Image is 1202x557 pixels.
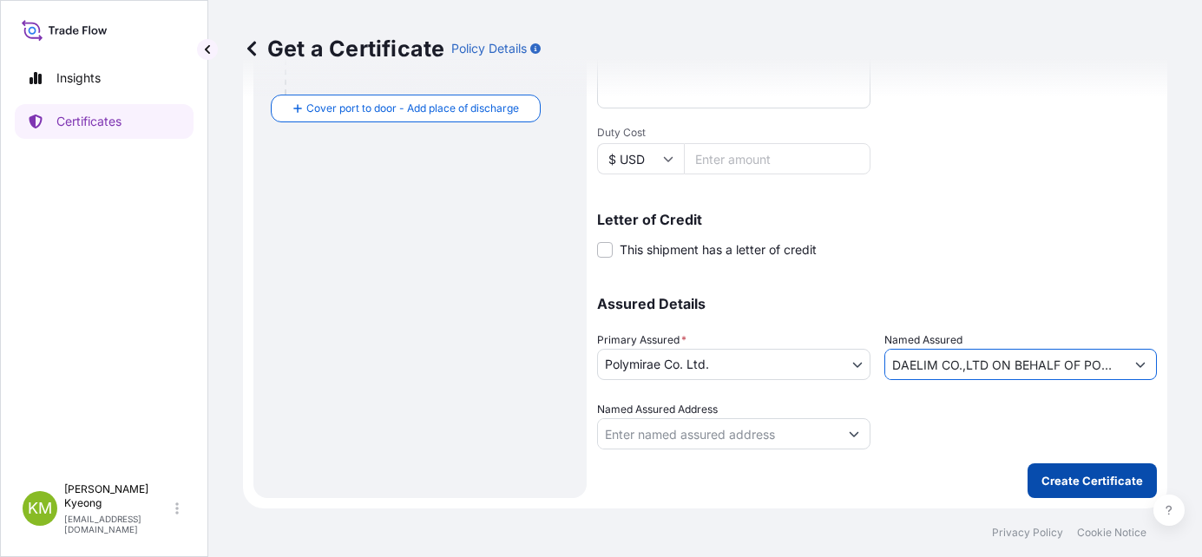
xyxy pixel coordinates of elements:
[884,331,962,349] label: Named Assured
[64,514,172,534] p: [EMAIL_ADDRESS][DOMAIN_NAME]
[56,69,101,87] p: Insights
[1041,472,1143,489] p: Create Certificate
[451,40,527,57] p: Policy Details
[597,126,870,140] span: Duty Cost
[605,356,709,373] span: Polymirae Co. Ltd.
[271,95,541,122] button: Cover port to door - Add place of discharge
[620,241,817,259] span: This shipment has a letter of credit
[243,35,444,62] p: Get a Certificate
[597,349,870,380] button: Polymirae Co. Ltd.
[56,113,122,130] p: Certificates
[15,61,194,95] a: Insights
[597,297,1157,311] p: Assured Details
[64,482,172,510] p: [PERSON_NAME] Kyeong
[597,213,1157,226] p: Letter of Credit
[1028,463,1157,498] button: Create Certificate
[1125,349,1156,380] button: Show suggestions
[992,526,1063,540] a: Privacy Policy
[28,500,52,517] span: KM
[838,418,870,449] button: Show suggestions
[598,418,838,449] input: Named Assured Address
[1077,526,1146,540] a: Cookie Notice
[684,143,870,174] input: Enter amount
[885,349,1126,380] input: Assured Name
[15,104,194,139] a: Certificates
[306,100,519,117] span: Cover port to door - Add place of discharge
[597,331,686,349] span: Primary Assured
[597,401,718,418] label: Named Assured Address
